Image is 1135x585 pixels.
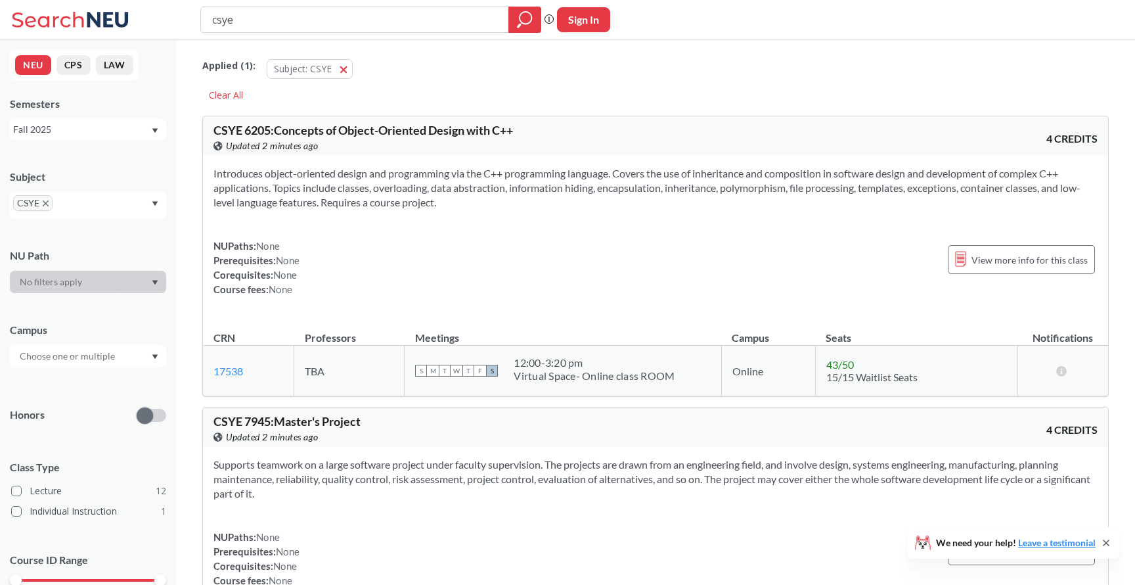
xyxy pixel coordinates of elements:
[213,331,235,345] div: CRN
[213,457,1098,501] section: Supports teamwork on a large software project under faculty supervision. The projects are drawn f...
[439,365,451,377] span: T
[486,365,498,377] span: S
[10,119,166,140] div: Fall 2025Dropdown arrow
[13,348,123,364] input: Choose one or multiple
[474,365,486,377] span: F
[274,62,332,75] span: Subject: CSYE
[226,139,319,153] span: Updated 2 minutes ago
[10,345,166,367] div: Dropdown arrow
[269,283,292,295] span: None
[213,365,243,377] a: 17538
[202,85,250,105] div: Clear All
[514,356,675,369] div: 12:00 - 3:20 pm
[294,346,405,396] td: TBA
[152,354,158,360] svg: Dropdown arrow
[11,503,166,520] label: Individual Instruction
[273,269,297,281] span: None
[152,280,158,285] svg: Dropdown arrow
[294,317,405,346] th: Professors
[213,239,300,296] div: NUPaths: Prerequisites: Corequisites: Course fees:
[427,365,439,377] span: M
[826,371,918,383] span: 15/15 Waitlist Seats
[13,195,53,211] span: CSYEX to remove pill
[11,482,166,500] label: Lecture
[10,97,166,111] div: Semesters
[10,460,166,475] span: Class Type
[156,484,166,498] span: 12
[256,531,280,543] span: None
[10,192,166,219] div: CSYEX to remove pillDropdown arrow
[152,201,158,206] svg: Dropdown arrow
[10,323,166,337] div: Campus
[10,553,166,568] p: Course ID Range
[10,271,166,293] div: Dropdown arrow
[405,317,721,346] th: Meetings
[415,365,427,377] span: S
[1046,131,1098,146] span: 4 CREDITS
[213,166,1098,210] section: Introduces object-oriented design and programming via the C++ programming language. Covers the us...
[721,346,815,396] td: Online
[10,248,166,263] div: NU Path
[202,59,256,73] span: Applied ( 1 ):
[276,546,300,557] span: None
[721,317,815,346] th: Campus
[936,538,1096,548] span: We need your help!
[267,59,353,79] button: Subject: CSYE
[256,240,280,252] span: None
[557,7,610,32] button: Sign In
[514,369,675,383] div: Virtual Space- Online class ROOM
[517,11,533,29] svg: magnifying glass
[276,254,300,266] span: None
[15,55,51,75] button: NEU
[971,252,1088,268] span: View more info for this class
[1017,317,1108,346] th: Notifications
[273,560,297,572] span: None
[10,408,45,423] p: Honors
[213,123,513,137] span: CSYE 6205 : Concepts of Object-Oriented Design with C++
[462,365,474,377] span: T
[1046,423,1098,437] span: 4 CREDITS
[56,55,91,75] button: CPS
[96,55,133,75] button: LAW
[13,122,150,137] div: Fall 2025
[451,365,462,377] span: W
[43,200,49,206] svg: X to remove pill
[213,414,361,429] span: CSYE 7945 : Master's Project
[161,504,166,519] span: 1
[815,317,1017,346] th: Seats
[1018,537,1096,548] a: Leave a testimonial
[211,9,499,31] input: Class, professor, course number, "phrase"
[152,128,158,133] svg: Dropdown arrow
[826,358,854,371] span: 43 / 50
[508,7,541,33] div: magnifying glass
[226,430,319,444] span: Updated 2 minutes ago
[10,170,166,184] div: Subject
